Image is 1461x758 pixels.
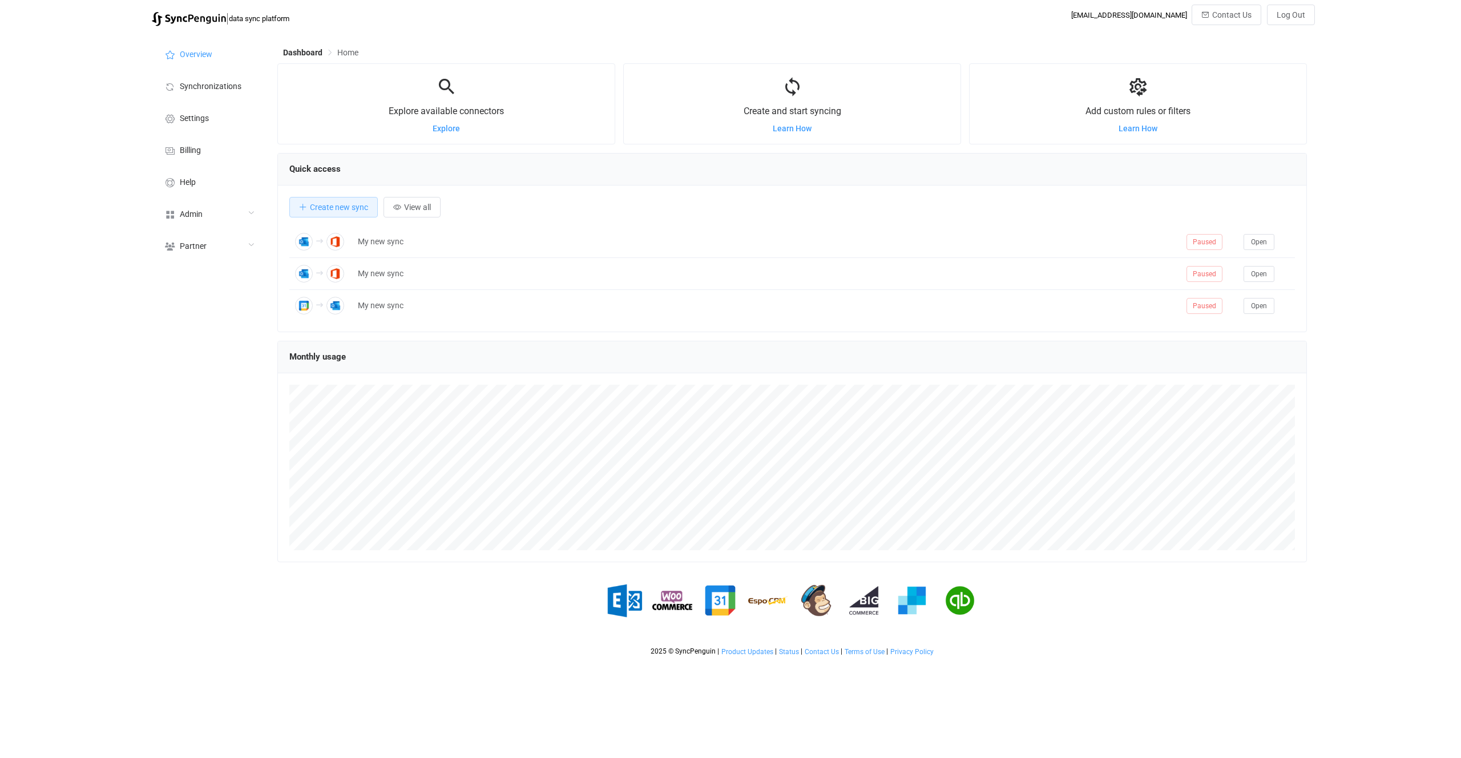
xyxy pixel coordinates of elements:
[721,648,774,656] a: Product Updates
[778,648,800,656] a: Status
[1071,11,1187,19] div: [EMAIL_ADDRESS][DOMAIN_NAME]
[940,580,980,620] img: quickbooks.png
[845,648,885,656] span: Terms of Use
[841,647,842,655] span: |
[152,10,289,26] a: |data sync platform
[801,647,802,655] span: |
[289,352,346,362] span: Monthly usage
[152,134,266,166] a: Billing
[180,242,207,251] span: Partner
[152,12,226,26] img: syncpenguin.svg
[289,164,341,174] span: Quick access
[744,106,841,116] span: Create and start syncing
[804,648,840,656] a: Contact Us
[773,124,812,133] a: Learn How
[700,580,740,620] img: google.png
[1212,10,1252,19] span: Contact Us
[389,106,504,116] span: Explore available connectors
[289,197,378,217] button: Create new sync
[180,210,203,219] span: Admin
[844,580,884,620] img: big-commerce.png
[180,178,196,187] span: Help
[337,48,358,57] span: Home
[796,580,836,620] img: mailchimp.png
[775,647,777,655] span: |
[180,114,209,123] span: Settings
[152,38,266,70] a: Overview
[604,580,644,620] img: exchange.png
[404,203,431,212] span: View all
[890,648,934,656] span: Privacy Policy
[180,146,201,155] span: Billing
[283,49,358,57] div: Breadcrumb
[1119,124,1157,133] a: Learn How
[180,82,241,91] span: Synchronizations
[229,14,289,23] span: data sync platform
[892,580,932,620] img: sendgrid.png
[652,580,692,620] img: woo-commerce.png
[310,203,368,212] span: Create new sync
[721,648,773,656] span: Product Updates
[1192,5,1261,25] button: Contact Us
[152,166,266,197] a: Help
[152,102,266,134] a: Settings
[886,647,888,655] span: |
[152,70,266,102] a: Synchronizations
[1277,10,1305,19] span: Log Out
[384,197,441,217] button: View all
[890,648,934,656] a: Privacy Policy
[844,648,885,656] a: Terms of Use
[180,50,212,59] span: Overview
[283,48,322,57] span: Dashboard
[1085,106,1190,116] span: Add custom rules or filters
[717,647,719,655] span: |
[779,648,799,656] span: Status
[805,648,839,656] span: Contact Us
[748,580,788,620] img: espo-crm.png
[433,124,460,133] a: Explore
[226,10,229,26] span: |
[1267,5,1315,25] button: Log Out
[651,647,716,655] span: 2025 © SyncPenguin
